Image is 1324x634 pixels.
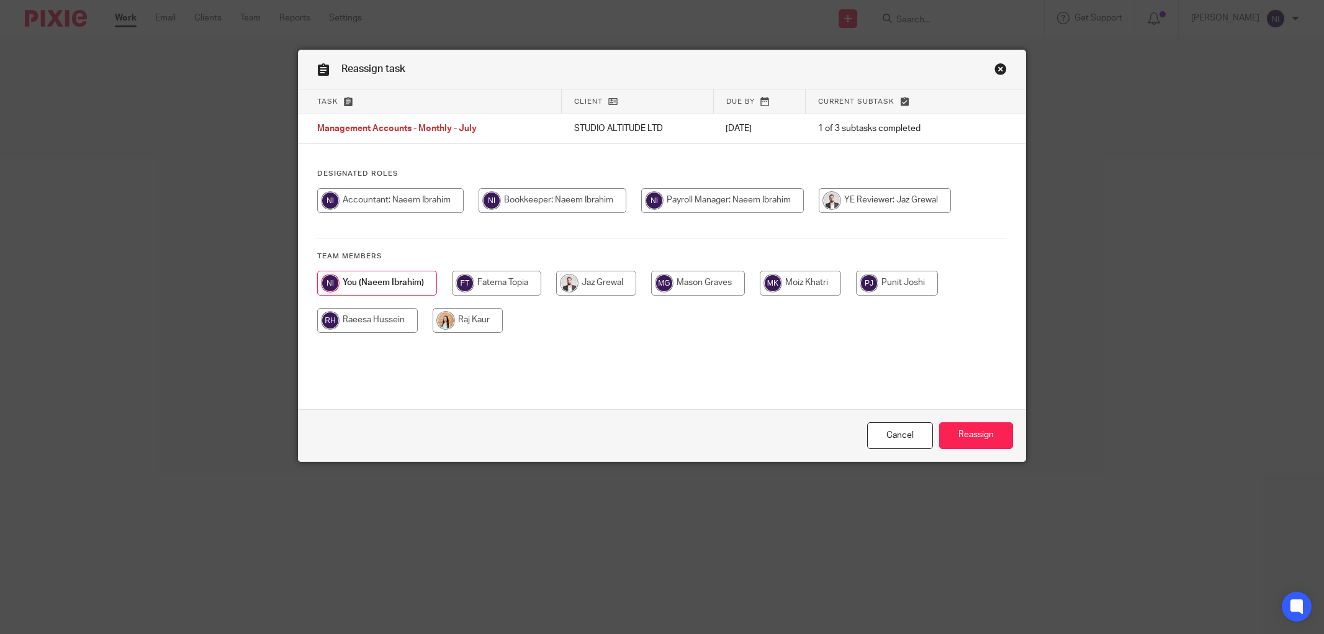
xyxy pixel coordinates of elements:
[317,98,338,105] span: Task
[341,64,405,74] span: Reassign task
[574,122,701,135] p: STUDIO ALTITUDE LTD
[726,98,755,105] span: Due by
[818,98,894,105] span: Current subtask
[726,122,793,135] p: [DATE]
[806,114,976,144] td: 1 of 3 subtasks completed
[867,422,933,449] a: Close this dialog window
[939,422,1013,449] input: Reassign
[994,63,1007,79] a: Close this dialog window
[317,125,477,134] span: Management Accounts - Monthly - July
[317,169,1007,179] h4: Designated Roles
[317,251,1007,261] h4: Team members
[574,98,603,105] span: Client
